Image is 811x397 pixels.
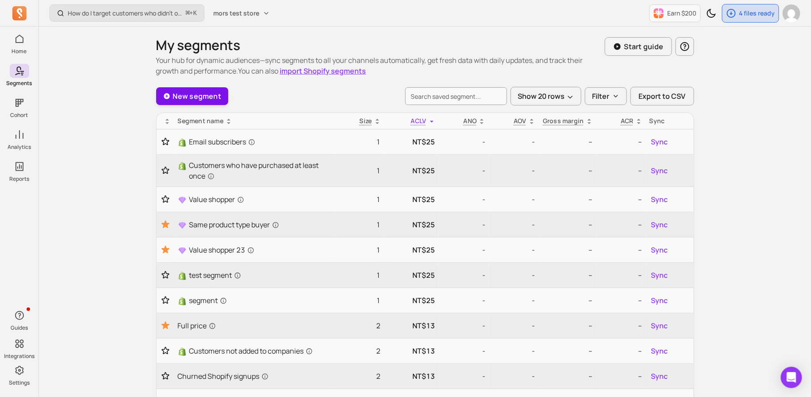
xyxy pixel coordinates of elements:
span: Sync [651,371,668,381]
button: Sync [650,369,670,383]
p: 4 files ready [739,9,775,18]
p: 1 [339,245,381,255]
span: segment [189,295,227,306]
p: - [442,245,486,255]
p: Your hub for dynamic audiences—sync segments to all your channels automatically, get fresh data w... [156,55,605,76]
a: Shopifytest segment [178,270,332,280]
button: Earn $200 [650,4,701,22]
p: 2 [339,371,381,381]
p: - [442,295,486,306]
a: Shopifysegment [178,295,332,306]
p: - [442,136,486,147]
p: -- [542,194,593,205]
p: -- [542,371,593,381]
a: ShopifyCustomers who have purchased at least once [178,160,332,181]
span: Size [360,117,372,125]
p: -- [600,320,642,331]
button: Sync [650,268,670,282]
img: Shopify [178,138,187,147]
p: NT$25 [388,165,435,176]
button: Toggle favorite [160,245,171,255]
p: 1 [339,270,381,280]
p: - [442,371,486,381]
p: AOV [514,117,527,125]
span: ACLV [411,117,427,125]
p: 1 [339,136,381,147]
span: Sync [651,136,668,147]
p: -- [600,270,642,280]
p: Home [12,48,27,55]
button: Show 20 rows [511,87,581,105]
div: Sync [650,117,690,125]
p: - [492,295,535,306]
input: search [405,87,507,105]
p: - [492,320,535,331]
kbd: K [193,10,197,17]
button: Sync [650,293,670,307]
span: Value shopper [189,194,244,205]
span: + [186,8,197,18]
p: -- [542,245,593,255]
button: Sync [650,319,670,333]
span: Export to CSV [639,91,686,101]
p: -- [600,245,642,255]
button: Toggle favorite [160,166,171,175]
img: Shopify [178,162,187,171]
p: 1 [339,295,381,306]
button: Sync [650,135,670,149]
p: - [442,194,486,205]
span: Sync [651,270,668,280]
p: - [442,165,486,176]
button: Sync [650,163,670,178]
p: ACR [621,117,634,125]
p: How do I target customers who didn’t open or click a campaign? [68,9,182,18]
img: Shopify [178,347,187,356]
span: Sync [651,165,668,176]
p: -- [600,346,642,356]
button: Toggle favorite [160,296,171,305]
button: Sync [650,344,670,358]
a: ShopifyEmail subscribers [178,136,332,147]
button: Toggle favorite [160,372,171,381]
p: NT$25 [388,270,435,280]
span: Full price [178,320,216,331]
p: -- [600,371,642,381]
span: Sync [651,320,668,331]
p: -- [542,295,593,306]
p: - [442,346,486,356]
img: Shopify [178,272,187,280]
p: -- [600,194,642,205]
p: Guides [11,324,28,331]
button: Toggle favorite [160,195,171,204]
button: Export to CSV [630,87,694,105]
p: Segments [7,80,32,87]
button: Sync [650,243,670,257]
a: Churned Shopify signups [178,371,332,381]
span: Email subscribers [189,136,255,147]
button: Toggle favorite [160,346,171,355]
p: -- [600,136,642,147]
a: Value shopper [178,194,332,205]
button: Toggle favorite [160,320,171,331]
button: 4 files ready [722,4,779,23]
p: - [492,270,535,280]
p: Integrations [4,353,35,360]
p: NT$25 [388,245,435,255]
p: NT$25 [388,194,435,205]
p: NT$25 [388,295,435,306]
span: Sync [651,245,668,255]
a: ShopifyCustomers not added to companies [178,346,332,356]
span: ANO [464,117,477,125]
button: Toggle favorite [160,219,171,230]
button: Toggle dark mode [703,4,720,22]
p: - [492,371,535,381]
p: NT$13 [388,320,435,331]
p: Filter [592,91,610,101]
p: Settings [9,379,30,386]
span: mors test store [213,9,259,18]
p: - [492,219,535,230]
p: - [442,270,486,280]
span: Same product type buyer [189,219,279,230]
button: Guides [10,307,29,333]
p: - [492,194,535,205]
